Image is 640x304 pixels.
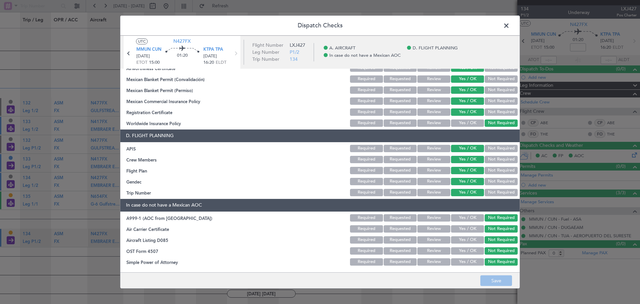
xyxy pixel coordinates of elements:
header: Dispatch Checks [120,16,520,36]
button: Not Required [485,108,518,116]
button: Not Required [485,97,518,105]
button: Not Required [485,145,518,152]
button: Not Required [485,214,518,222]
button: Not Required [485,225,518,233]
button: Not Required [485,167,518,174]
button: Not Required [485,119,518,127]
button: Not Required [485,258,518,266]
button: Not Required [485,178,518,185]
button: Not Required [485,86,518,94]
button: Not Required [485,75,518,83]
button: Not Required [485,247,518,255]
button: Not Required [485,189,518,196]
button: Not Required [485,236,518,244]
button: Not Required [485,156,518,163]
